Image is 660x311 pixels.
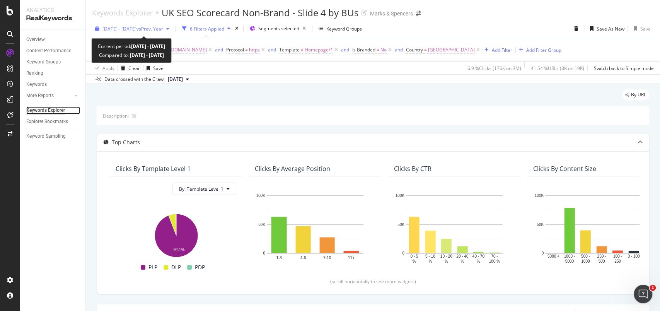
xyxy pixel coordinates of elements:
[650,285,656,291] span: 1
[440,254,453,258] text: 10 - 20
[396,193,405,198] text: 100K
[255,165,330,173] div: Clicks By Average Position
[26,92,54,100] div: More Reports
[477,259,480,263] text: %
[424,46,427,53] span: =
[26,132,66,140] div: Keyword Sampling
[305,44,333,55] span: Homepage/*
[492,47,512,53] div: Add Filter
[533,165,596,173] div: Clicks By Content Size
[26,80,47,89] div: Keywords
[102,26,136,32] span: [DATE] - [DATE]
[276,255,282,260] text: 1-3
[26,58,80,66] a: Keyword Groups
[598,259,605,263] text: 500
[613,254,622,258] text: 100 -
[594,65,654,72] div: Switch back to Simple mode
[628,254,640,258] text: 0 - 100
[165,75,192,84] button: [DATE]
[456,254,469,258] text: 20 - 40
[26,132,80,140] a: Keyword Sampling
[247,22,309,35] button: Segments selected
[640,26,651,32] div: Save
[215,46,223,53] div: and
[169,44,207,55] span: [DOMAIN_NAME]
[26,47,80,55] a: Content Performance
[541,251,544,255] text: 0
[533,191,654,264] svg: A chart.
[234,25,240,32] div: times
[116,210,236,258] svg: A chart.
[103,113,129,119] div: Description:
[153,65,164,72] div: Save
[380,44,387,55] span: No
[171,263,181,272] span: DLP
[537,222,544,226] text: 50K
[92,62,114,74] button: Apply
[263,251,265,255] text: 0
[245,46,248,53] span: =
[256,193,266,198] text: 100K
[92,9,153,17] div: Keywords Explorer
[255,191,375,264] svg: A chart.
[352,46,375,53] span: Is Branded
[597,254,606,258] text: 250 -
[491,254,498,258] text: 70 -
[516,45,561,55] button: Add Filter Group
[631,92,646,97] span: By URL
[348,255,355,260] text: 11+
[26,58,61,66] div: Keyword Groups
[428,44,475,55] span: [GEOGRAPHIC_DATA]
[128,52,164,58] b: [DATE] - [DATE]
[467,65,521,72] div: 6.9 % Clicks ( 176K on 3M )
[26,106,80,114] a: Keywords Explorer
[397,222,404,226] text: 50K
[112,138,140,146] div: Top Charts
[410,254,418,258] text: 0 - 5
[26,14,79,23] div: RealKeywords
[249,44,260,55] span: https
[26,118,68,126] div: Explorer Bookmarks
[102,65,114,72] div: Apply
[394,165,431,173] div: Clicks By CTR
[279,46,300,53] span: Template
[26,6,79,14] div: Analytics
[172,183,236,195] button: By: Template Level 1
[597,26,624,32] div: Save As New
[395,46,403,53] button: and
[258,25,299,32] span: Segments selected
[472,254,485,258] text: 40 - 70
[581,254,590,258] text: 500 -
[168,76,183,83] span: 2025 Sep. 20th
[136,26,163,32] span: vs Prev. Year
[26,36,80,44] a: Overview
[341,46,349,53] button: and
[118,62,140,74] button: Clear
[300,255,306,260] text: 4-6
[531,65,584,72] div: 41.54 % URLs ( 8K on 19K )
[92,22,172,35] button: [DATE] - [DATE]vsPrev. Year
[190,26,224,32] div: 6 Filters Applied
[564,254,575,258] text: 1000 -
[460,259,464,263] text: %
[26,69,43,77] div: Ranking
[268,46,276,53] button: and
[195,263,205,272] span: PDP
[326,26,362,32] div: Keyword Groups
[416,11,421,16] div: arrow-right-arrow-left
[591,62,654,74] button: Switch back to Simple mode
[489,259,500,263] text: 100 %
[587,22,624,35] button: Save As New
[26,106,65,114] div: Keywords Explorer
[526,47,561,53] div: Add Filter Group
[98,42,165,51] div: Current period:
[565,259,574,263] text: 5000
[179,22,234,35] button: 6 Filters Applied
[581,259,590,263] text: 1000
[301,46,304,53] span: ≠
